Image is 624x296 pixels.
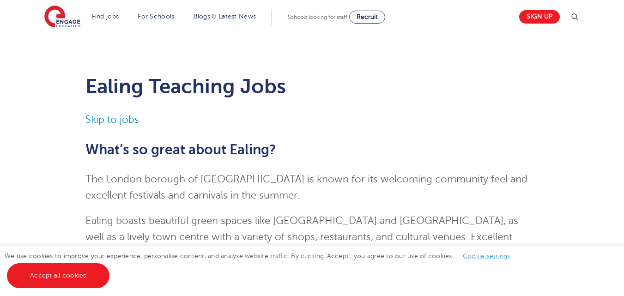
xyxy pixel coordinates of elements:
[357,13,378,20] span: Recruit
[85,142,276,157] span: What’s so great about Ealing?
[194,13,256,20] a: Blogs & Latest News
[349,11,385,24] a: Recruit
[138,13,174,20] a: For Schools
[85,75,539,98] h1: Ealing Teaching Jobs
[85,174,527,201] span: The London borough of [GEOGRAPHIC_DATA] is known for its welcoming community feel and excellent f...
[85,114,139,125] a: Skip to jobs
[92,13,119,20] a: Find jobs
[463,253,510,260] a: Cookie settings
[519,10,560,24] a: Sign up
[5,253,520,279] span: We use cookies to improve your experience, personalise content, and analyse website traffic. By c...
[288,14,347,20] span: Schools looking for staff
[7,263,109,288] a: Accept all cookies
[44,6,80,29] img: Engage Education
